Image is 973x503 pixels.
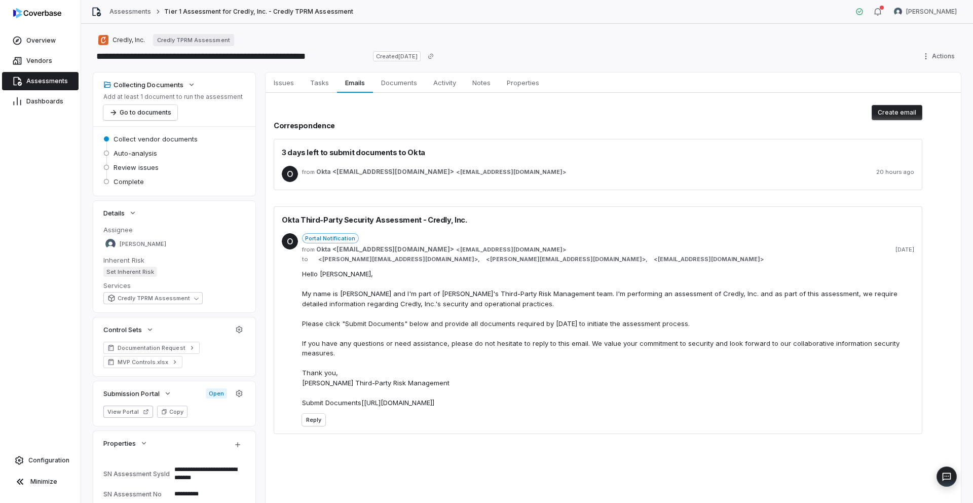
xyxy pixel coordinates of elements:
[103,470,170,478] div: SN Assessment SysId
[894,8,902,16] img: Samuel Folarin avatar
[919,49,961,64] button: Actions
[2,72,79,90] a: Assessments
[876,168,914,176] span: 20 hours ago
[103,256,245,265] dt: Inherent Risk
[2,92,79,111] a: Dashboards
[302,414,325,426] button: Reply
[456,168,460,176] span: <
[302,246,312,254] span: from
[28,456,69,464] span: Configuration
[658,256,760,263] span: [EMAIL_ADDRESS][DOMAIN_NAME]
[105,239,116,249] img: Samuel Folarin avatar
[103,93,243,101] p: Add at least 1 document to run the assessment
[302,269,914,408] div: Hello [PERSON_NAME], My name is [PERSON_NAME] and I'm part of [PERSON_NAME]'s Third-Party Risk Ma...
[100,434,151,452] button: Properties
[100,204,140,222] button: Details
[282,214,467,225] span: Okta Third-Party Security Assessment - Credly, Inc.
[26,57,52,65] span: Vendors
[118,295,190,302] span: Credly TPRM Assessment
[103,208,125,218] span: Details
[103,406,153,418] button: View Portal
[373,51,421,61] span: Created [DATE]
[282,147,425,158] span: 3 days left to submit documents to Okta
[316,245,454,254] span: Okta <[EMAIL_ADDRESS][DOMAIN_NAME]>
[282,166,298,182] span: O
[26,97,63,105] span: Dashboards
[486,256,490,263] span: <
[103,105,177,120] button: Go to documents
[100,76,199,94] button: Collecting Documents
[322,256,474,263] span: [PERSON_NAME][EMAIL_ADDRESS][DOMAIN_NAME]
[490,256,642,263] span: [PERSON_NAME][EMAIL_ADDRESS][DOMAIN_NAME]
[888,4,963,19] button: Samuel Folarin avatar[PERSON_NAME]
[113,36,145,44] span: Credly, Inc.
[114,163,159,172] span: Review issues
[872,105,922,120] button: Create email
[26,37,56,45] span: Overview
[164,8,353,16] span: Tier 1 Assessment for Credly, Inc. - Credly TPRM Assessment
[100,384,175,403] button: Submission Portal
[157,406,188,418] button: Copy
[103,281,245,290] dt: Services
[422,47,440,65] button: Copy link
[274,120,922,131] h2: Correspondence
[120,240,166,248] span: [PERSON_NAME]
[95,31,148,49] button: https://credly.com/Credly, Inc.
[103,267,157,277] span: Set Inherent Risk
[103,80,183,89] div: Collecting Documents
[30,478,57,486] span: Minimize
[109,8,151,16] a: Assessments
[282,233,298,249] span: O
[377,76,421,89] span: Documents
[270,76,298,89] span: Issues
[429,76,460,89] span: Activity
[456,246,460,254] span: <
[2,31,79,50] a: Overview
[114,149,157,158] span: Auto-analysis
[103,490,170,498] div: SN Assessment No
[118,344,185,352] span: Documentation Request
[302,168,312,176] span: from
[302,256,312,263] span: to
[503,76,543,89] span: Properties
[316,245,566,254] span: >
[652,256,764,263] span: >
[306,76,333,89] span: Tasks
[153,34,234,46] a: Credly TPRM Assessment
[318,256,322,263] span: <
[114,177,144,186] span: Complete
[906,8,957,16] span: [PERSON_NAME]
[316,256,480,263] span: > ,
[103,356,182,368] a: MVP Controls.xlsx
[103,225,245,234] dt: Assignee
[654,256,658,263] span: <
[118,358,168,366] span: MVP Controls.xlsx
[206,388,227,399] span: Open
[100,320,157,339] button: Control Sets
[460,168,563,176] span: [EMAIL_ADDRESS][DOMAIN_NAME]
[316,168,566,176] span: >
[26,77,68,85] span: Assessments
[103,342,200,354] a: Documentation Request
[468,76,495,89] span: Notes
[114,134,198,143] span: Collect vendor documents
[103,389,160,398] span: Submission Portal
[2,52,79,70] a: Vendors
[460,246,563,254] span: [EMAIL_ADDRESS][DOMAIN_NAME]
[895,246,914,254] span: [DATE]
[484,256,648,263] span: > ,
[4,472,77,492] button: Minimize
[13,8,61,18] img: logo-D7KZi-bG.svg
[4,451,77,470] a: Configuration
[103,325,142,334] span: Control Sets
[316,168,454,176] span: Okta <[EMAIL_ADDRESS][DOMAIN_NAME]>
[103,439,136,448] span: Properties
[341,76,368,89] span: Emails
[302,233,359,243] span: Portal Notification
